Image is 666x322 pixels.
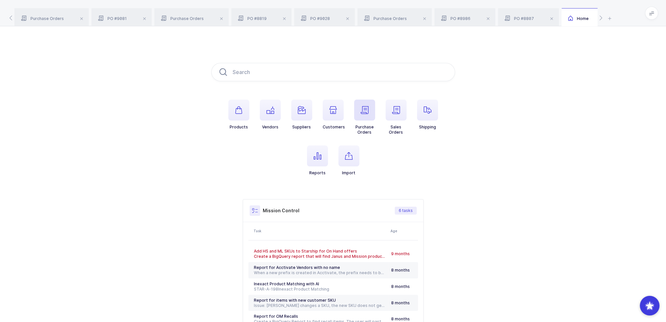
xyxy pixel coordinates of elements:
span: 8 months [391,316,410,321]
span: Add HS and ML SKUs to Starship for On Hand offers [254,249,357,254]
span: PO #9081 [98,16,127,21]
button: Customers [323,100,345,130]
div: Task [254,228,387,234]
button: Vendors [260,100,281,130]
span: 8 months [391,284,410,289]
span: Inexact Product Matching with AI [254,281,319,286]
h3: Mission Control [263,207,299,214]
button: Products [228,100,249,130]
div: Create a BigQuery report that will find Janus and Mission products that do not have a HS or ML SK... [254,254,386,259]
span: PO #9028 [301,16,330,21]
a: STAR-A-198 [254,287,278,292]
span: Report for OM Recalls [254,314,298,319]
span: PO #8986 [441,16,470,21]
span: Purchase Orders [21,16,64,21]
span: 9 months [391,251,410,256]
span: 8 months [391,300,410,305]
div: Inexact Product Matching [254,287,386,292]
div: Age [390,228,416,234]
span: Report for items with new customer SKU [254,298,336,303]
input: Search [211,63,455,81]
button: Import [338,145,359,176]
span: PO #8819 [238,16,267,21]
button: SalesOrders [386,100,407,135]
div: Issue: [PERSON_NAME] changes a SKU, the new SKU does not get matched to the Janus product as it's... [254,303,386,308]
span: Purchase Orders [161,16,204,21]
span: 8 months [391,268,410,273]
span: Report for Acctivate Vendors with no name [254,265,340,270]
span: Home [568,16,589,21]
span: 6 tasks [399,208,413,213]
button: Reports [307,145,328,176]
button: PurchaseOrders [354,100,375,135]
button: Shipping [417,100,438,130]
button: Suppliers [291,100,312,130]
div: When a new prefix is created in Acctivate, the prefix needs to be merged with an existing vendor ... [254,270,386,275]
span: Purchase Orders [364,16,407,21]
span: PO #8807 [504,16,534,21]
